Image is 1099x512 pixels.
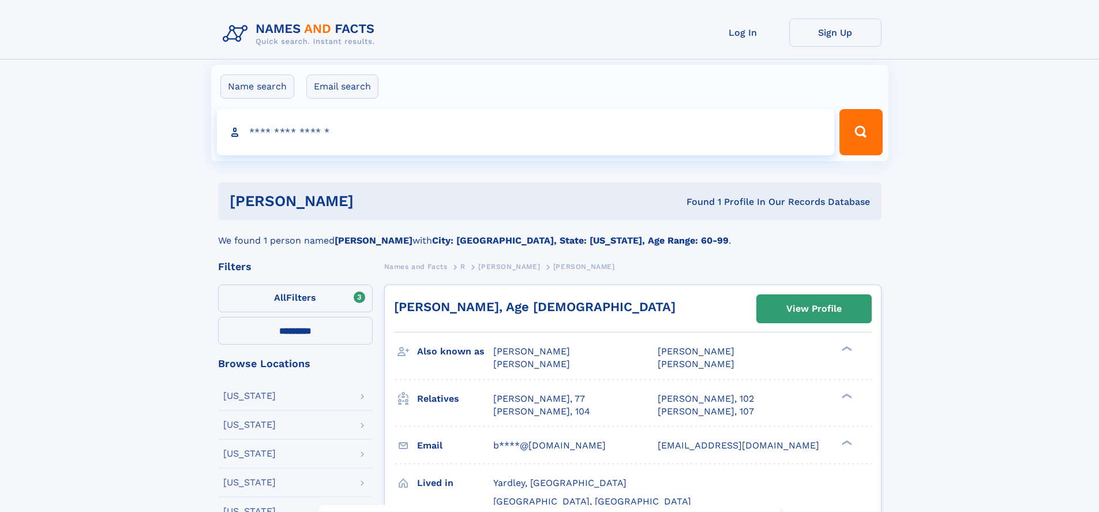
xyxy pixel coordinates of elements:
[493,496,691,507] span: [GEOGRAPHIC_DATA], [GEOGRAPHIC_DATA]
[417,436,493,455] h3: Email
[493,405,590,418] a: [PERSON_NAME], 104
[697,18,789,47] a: Log In
[658,405,754,418] a: [PERSON_NAME], 107
[417,342,493,361] h3: Also known as
[220,74,294,99] label: Name search
[839,439,853,446] div: ❯
[658,393,754,405] a: [PERSON_NAME], 102
[223,420,276,429] div: [US_STATE]
[217,109,835,155] input: search input
[417,389,493,409] h3: Relatives
[493,346,570,357] span: [PERSON_NAME]
[335,235,412,246] b: [PERSON_NAME]
[218,18,384,50] img: Logo Names and Facts
[230,194,520,208] h1: [PERSON_NAME]
[839,392,853,399] div: ❯
[417,473,493,493] h3: Lived in
[658,440,819,451] span: [EMAIL_ADDRESS][DOMAIN_NAME]
[460,259,466,274] a: R
[493,477,627,488] span: Yardley, [GEOGRAPHIC_DATA]
[218,285,373,312] label: Filters
[223,449,276,458] div: [US_STATE]
[757,295,871,323] a: View Profile
[218,261,373,272] div: Filters
[478,259,540,274] a: [PERSON_NAME]
[218,220,882,248] div: We found 1 person named with .
[493,358,570,369] span: [PERSON_NAME]
[789,18,882,47] a: Sign Up
[218,358,373,369] div: Browse Locations
[394,300,676,314] a: [PERSON_NAME], Age [DEMOGRAPHIC_DATA]
[839,345,853,353] div: ❯
[478,263,540,271] span: [PERSON_NAME]
[520,196,870,208] div: Found 1 Profile In Our Records Database
[223,478,276,487] div: [US_STATE]
[493,393,585,405] a: [PERSON_NAME], 77
[553,263,615,271] span: [PERSON_NAME]
[223,391,276,401] div: [US_STATE]
[658,358,734,369] span: [PERSON_NAME]
[432,235,729,246] b: City: [GEOGRAPHIC_DATA], State: [US_STATE], Age Range: 60-99
[786,296,842,322] div: View Profile
[658,346,734,357] span: [PERSON_NAME]
[839,109,882,155] button: Search Button
[460,263,466,271] span: R
[306,74,378,99] label: Email search
[384,259,448,274] a: Names and Facts
[274,292,286,303] span: All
